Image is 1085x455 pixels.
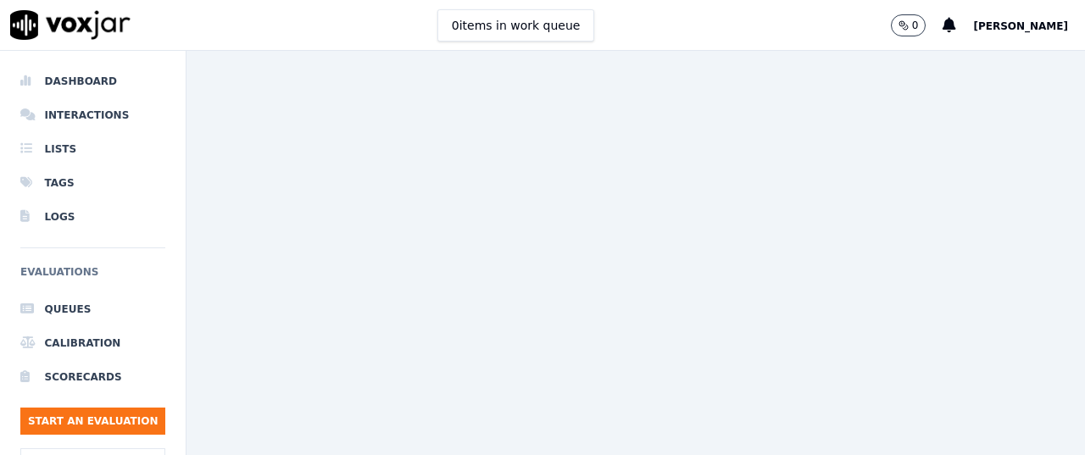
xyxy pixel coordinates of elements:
[20,360,165,394] a: Scorecards
[10,10,131,40] img: voxjar logo
[20,64,165,98] a: Dashboard
[20,408,165,435] button: Start an Evaluation
[20,132,165,166] a: Lists
[20,166,165,200] a: Tags
[912,19,919,32] p: 0
[437,9,595,42] button: 0items in work queue
[20,200,165,234] a: Logs
[973,20,1068,32] span: [PERSON_NAME]
[20,326,165,360] a: Calibration
[20,262,165,292] h6: Evaluations
[20,292,165,326] a: Queues
[891,14,943,36] button: 0
[20,98,165,132] a: Interactions
[891,14,926,36] button: 0
[973,15,1085,36] button: [PERSON_NAME]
